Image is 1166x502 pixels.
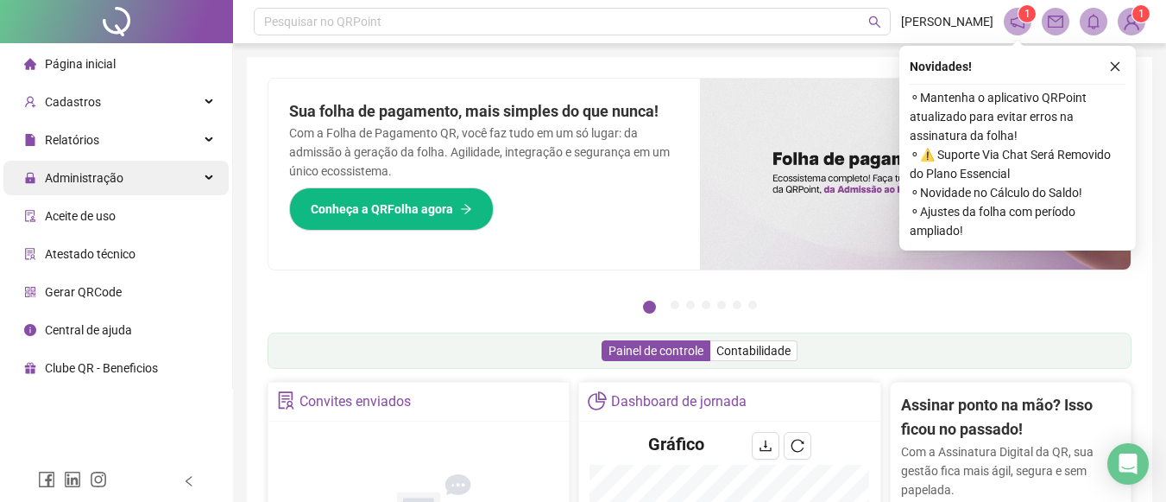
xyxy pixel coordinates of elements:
[45,95,101,109] span: Cadastros
[702,301,710,309] button: 4
[608,344,703,358] span: Painel de controle
[733,301,741,309] button: 6
[611,387,747,416] div: Dashboard de jornada
[460,203,472,215] span: arrow-right
[791,439,804,453] span: reload
[24,134,36,146] span: file
[24,210,36,222] span: audit
[1109,60,1121,73] span: close
[24,362,36,374] span: gift
[289,99,679,124] h2: Sua folha de pagamento, mais simples do que nunca!
[1086,14,1101,29] span: bell
[289,124,679,181] p: Com a Folha de Pagamento QR, você faz tudo em um só lugar: da admissão à geração da folha. Agilid...
[38,471,55,488] span: facebook
[1132,5,1150,22] sup: Atualize o seu contato no menu Meus Dados
[1024,8,1030,20] span: 1
[901,12,993,31] span: [PERSON_NAME]
[748,301,757,309] button: 7
[24,324,36,336] span: info-circle
[1018,5,1036,22] sup: 1
[901,393,1120,442] h2: Assinar ponto na mão? Isso ficou no passado!
[45,361,158,375] span: Clube QR - Beneficios
[45,247,136,261] span: Atestado técnico
[910,183,1125,202] span: ⚬ Novidade no Cálculo do Saldo!
[311,200,453,219] span: Conheça a QRFolha agora
[910,202,1125,240] span: ⚬ Ajustes da folha com período ampliado!
[45,209,116,223] span: Aceite de uso
[1119,9,1144,35] img: 68789
[24,58,36,70] span: home
[910,57,972,76] span: Novidades !
[717,301,726,309] button: 5
[648,432,704,456] h4: Gráfico
[700,79,1131,270] img: banner%2F8d14a306-6205-4263-8e5b-06e9a85ad873.png
[671,301,679,309] button: 2
[1048,14,1063,29] span: mail
[1010,14,1025,29] span: notification
[868,16,881,29] span: search
[277,391,295,410] span: solution
[183,475,195,487] span: left
[716,344,791,358] span: Contabilidade
[643,301,656,314] button: 1
[90,471,107,488] span: instagram
[24,248,36,260] span: solution
[588,391,606,410] span: pie-chart
[24,286,36,298] span: qrcode
[1107,443,1149,485] div: Open Intercom Messenger
[24,172,36,184] span: lock
[901,442,1120,499] p: Com a Assinatura Digital da QR, sua gestão fica mais ágil, segura e sem papelada.
[686,301,695,309] button: 3
[910,145,1125,183] span: ⚬ ⚠️ Suporte Via Chat Será Removido do Plano Essencial
[24,96,36,108] span: user-add
[45,285,122,299] span: Gerar QRCode
[64,471,81,488] span: linkedin
[45,133,99,147] span: Relatórios
[45,323,132,337] span: Central de ajuda
[759,439,772,453] span: download
[45,57,116,71] span: Página inicial
[1138,8,1144,20] span: 1
[45,171,123,185] span: Administração
[299,387,411,416] div: Convites enviados
[289,187,494,231] button: Conheça a QRFolha agora
[910,88,1125,145] span: ⚬ Mantenha o aplicativo QRPoint atualizado para evitar erros na assinatura da folha!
